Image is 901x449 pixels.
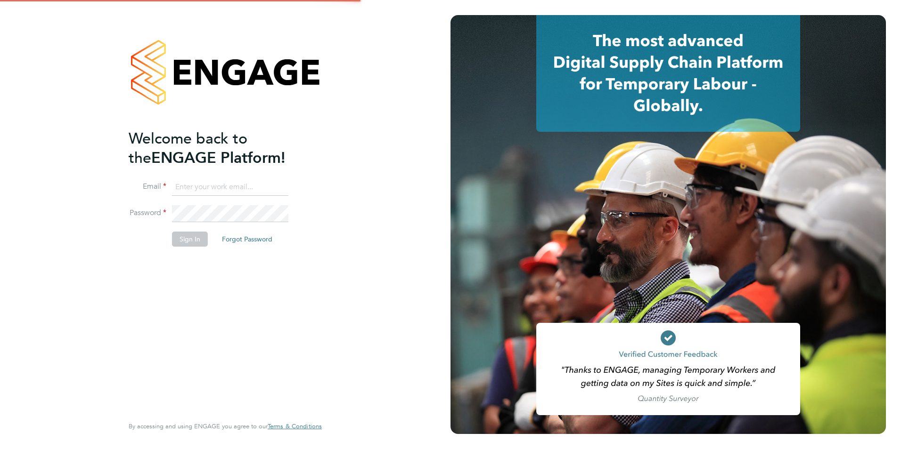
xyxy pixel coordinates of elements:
span: By accessing and using ENGAGE you agree to our [129,422,322,430]
span: Terms & Conditions [268,422,322,430]
label: Email [129,182,166,192]
button: Sign In [172,232,208,247]
h2: ENGAGE Platform! [129,129,312,168]
a: Terms & Conditions [268,423,322,430]
button: Forgot Password [214,232,280,247]
span: Welcome back to the [129,129,247,167]
label: Password [129,208,166,218]
input: Enter your work email... [172,179,288,196]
